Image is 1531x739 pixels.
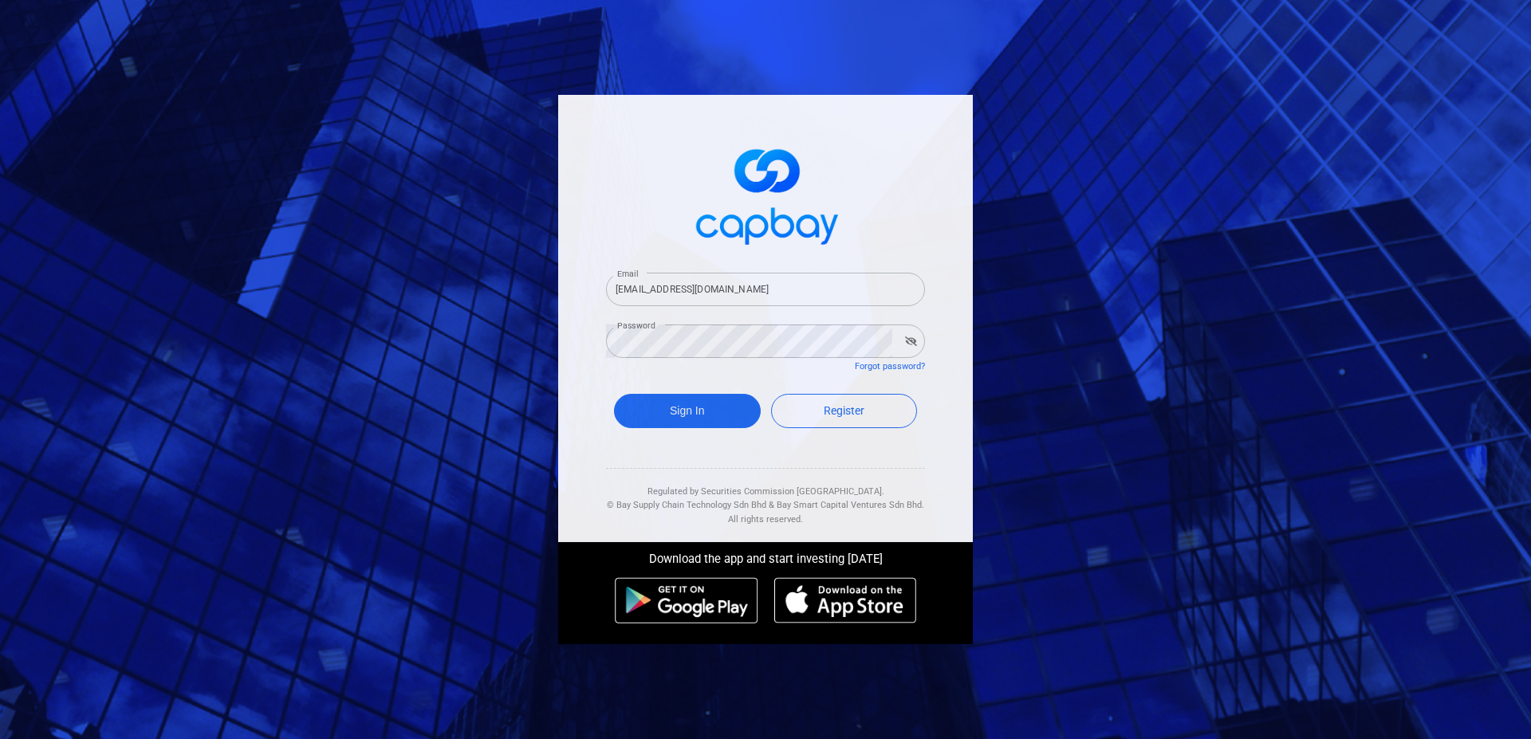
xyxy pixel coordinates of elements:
label: Password [617,320,655,332]
a: Forgot password? [855,361,925,371]
span: © Bay Supply Chain Technology Sdn Bhd [607,500,766,510]
img: logo [686,135,845,254]
button: Sign In [614,394,761,428]
a: Register [771,394,918,428]
span: Bay Smart Capital Ventures Sdn Bhd. [777,500,924,510]
img: android [615,577,758,623]
div: Download the app and start investing [DATE] [546,542,985,569]
div: Regulated by Securities Commission [GEOGRAPHIC_DATA]. & All rights reserved. [606,469,925,527]
span: Register [824,404,864,417]
label: Email [617,268,638,280]
img: ios [774,577,916,623]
